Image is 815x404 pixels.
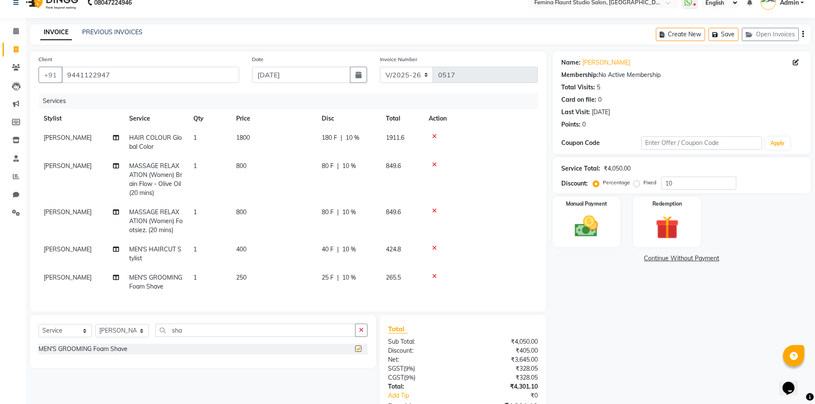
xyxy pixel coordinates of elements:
[342,162,356,171] span: 10 %
[129,208,183,234] span: MASSAGE RELAXATION (Women) Footsiez. (20 mins)
[236,245,246,253] span: 400
[322,245,334,254] span: 40 F
[193,245,197,253] span: 1
[561,120,581,129] div: Points:
[386,245,401,253] span: 424.8
[44,274,92,281] span: [PERSON_NAME]
[561,95,596,104] div: Card on file:
[561,164,600,173] div: Service Total:
[337,162,339,171] span: |
[44,245,92,253] span: [PERSON_NAME]
[129,274,182,290] span: MEN'S GROOMING Foam Shave
[386,134,404,142] span: 1911.6
[561,139,642,147] div: Coupon Code
[62,67,239,83] input: Search by Name/Mobile/Email/Code
[322,162,334,171] span: 80 F
[386,208,401,216] span: 849.6
[382,346,463,355] div: Discount:
[193,134,197,142] span: 1
[582,120,586,129] div: 0
[382,364,463,373] div: ( )
[236,134,250,142] span: 1800
[603,179,630,186] label: Percentage
[604,164,631,173] div: ₹4,050.00
[597,83,600,92] div: 5
[39,109,124,128] th: Stylist
[129,134,182,150] span: HAIR COLOUR Global Color
[561,83,595,92] div: Total Visits:
[463,364,544,373] div: ₹328.05
[82,28,142,36] a: PREVIOUS INVOICES
[463,382,544,391] div: ₹4,301.10
[322,133,337,142] span: 180 F
[44,208,92,216] span: [PERSON_NAME]
[236,208,246,216] span: 800
[382,355,463,364] div: Net:
[463,373,544,382] div: ₹328.05
[317,109,381,128] th: Disc
[40,25,72,40] a: INVOICE
[129,245,181,262] span: MEN'S HAIRCUT Stylist
[382,391,476,400] a: Add Tip
[643,179,656,186] label: Fixed
[337,273,339,282] span: |
[424,109,538,128] th: Action
[382,373,463,382] div: ( )
[598,95,602,104] div: 0
[561,58,581,67] div: Name:
[463,337,544,346] div: ₹4,050.00
[39,345,127,354] div: MEN'S GROOMING Foam Shave
[592,108,610,117] div: [DATE]
[406,374,414,381] span: 9%
[39,56,52,63] label: Client
[346,133,359,142] span: 10 %
[342,245,356,254] span: 10 %
[129,162,182,197] span: MASSAGE RELAXATION (Women) Brain Flow - Olive Oil (20 mins)
[388,324,408,333] span: Total
[477,391,544,400] div: ₹0
[236,162,246,170] span: 800
[405,365,413,372] span: 9%
[567,213,605,240] img: _cash.svg
[381,109,424,128] th: Total
[765,137,790,150] button: Apply
[388,365,403,372] span: SGST
[388,374,404,381] span: CGST
[382,337,463,346] div: Sub Total:
[561,71,802,80] div: No Active Membership
[193,208,197,216] span: 1
[382,382,463,391] div: Total:
[380,56,417,63] label: Invoice Number
[44,134,92,142] span: [PERSON_NAME]
[708,28,738,41] button: Save
[341,133,342,142] span: |
[463,355,544,364] div: ₹3,645.00
[554,254,809,263] a: Continue Without Payment
[342,208,356,217] span: 10 %
[193,162,197,170] span: 1
[652,200,682,208] label: Redemption
[193,274,197,281] span: 1
[337,208,339,217] span: |
[39,67,62,83] button: +91
[386,162,401,170] span: 849.6
[561,179,588,188] div: Discount:
[322,273,334,282] span: 25 F
[124,109,188,128] th: Service
[337,245,339,254] span: |
[188,109,231,128] th: Qty
[641,136,762,150] input: Enter Offer / Coupon Code
[322,208,334,217] span: 80 F
[386,274,401,281] span: 265.5
[656,28,705,41] button: Create New
[582,58,630,67] a: [PERSON_NAME]
[561,108,590,117] div: Last Visit:
[236,274,246,281] span: 250
[463,346,544,355] div: ₹405.00
[342,273,356,282] span: 10 %
[44,162,92,170] span: [PERSON_NAME]
[648,213,686,242] img: _gift.svg
[155,324,356,337] input: Search or Scan
[252,56,264,63] label: Date
[561,71,599,80] div: Membership:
